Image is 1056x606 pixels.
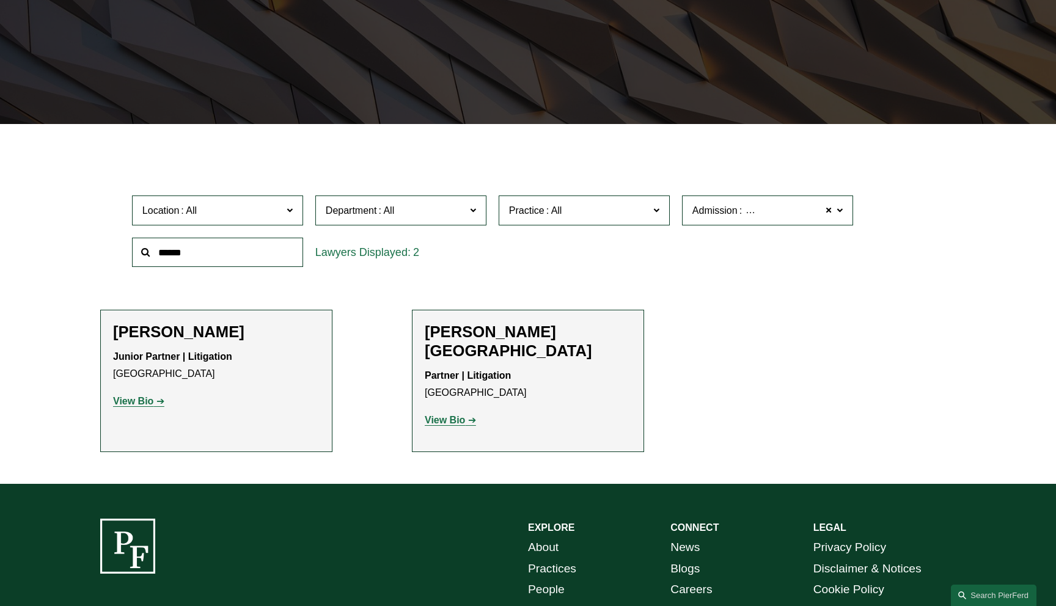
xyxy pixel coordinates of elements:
[670,558,700,580] a: Blogs
[528,537,559,558] a: About
[744,203,919,219] span: Eastern Caribbean Supreme Court (BVI)
[528,522,574,533] strong: EXPLORE
[813,537,886,558] a: Privacy Policy
[528,558,576,580] a: Practices
[113,351,232,362] strong: Junior Partner | Litigation
[425,415,465,425] strong: View Bio
[113,396,164,406] a: View Bio
[425,323,631,360] h2: [PERSON_NAME][GEOGRAPHIC_DATA]
[425,367,631,403] p: [GEOGRAPHIC_DATA]
[425,370,511,381] strong: Partner | Litigation
[413,246,419,258] span: 2
[425,415,476,425] a: View Bio
[813,579,884,601] a: Cookie Policy
[113,396,153,406] strong: View Bio
[813,558,922,580] a: Disclaimer & Notices
[113,348,320,384] p: [GEOGRAPHIC_DATA]
[951,585,1036,606] a: Search this site
[113,323,320,341] h2: [PERSON_NAME]
[142,205,180,216] span: Location
[670,537,700,558] a: News
[670,579,712,601] a: Careers
[528,579,565,601] a: People
[509,205,544,216] span: Practice
[813,522,846,533] strong: LEGAL
[692,205,738,216] span: Admission
[670,522,719,533] strong: CONNECT
[326,205,377,216] span: Department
